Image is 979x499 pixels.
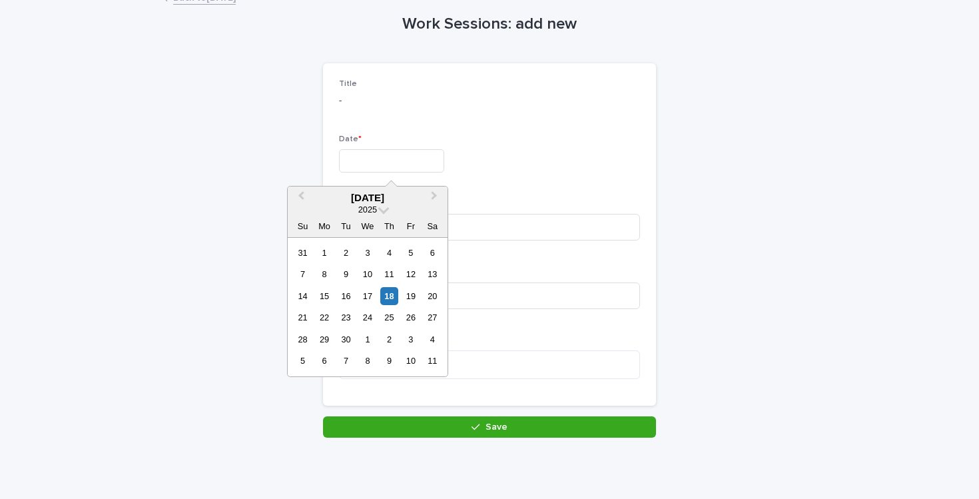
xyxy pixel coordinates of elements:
[358,287,376,305] div: Choose Wednesday, September 17th, 2025
[315,352,333,370] div: Choose Monday, October 6th, 2025
[337,265,355,283] div: Choose Tuesday, September 9th, 2025
[315,265,333,283] div: Choose Monday, September 8th, 2025
[294,352,312,370] div: Choose Sunday, October 5th, 2025
[294,330,312,348] div: Choose Sunday, September 28th, 2025
[402,244,420,262] div: Choose Friday, September 5th, 2025
[358,205,377,215] span: 2025
[380,217,398,235] div: Th
[294,265,312,283] div: Choose Sunday, September 7th, 2025
[337,308,355,326] div: Choose Tuesday, September 23rd, 2025
[294,308,312,326] div: Choose Sunday, September 21st, 2025
[402,330,420,348] div: Choose Friday, October 3rd, 2025
[337,217,355,235] div: Tu
[424,217,442,235] div: Sa
[358,308,376,326] div: Choose Wednesday, September 24th, 2025
[380,352,398,370] div: Choose Thursday, October 9th, 2025
[337,244,355,262] div: Choose Tuesday, September 2nd, 2025
[315,287,333,305] div: Choose Monday, September 15th, 2025
[424,244,442,262] div: Choose Saturday, September 6th, 2025
[358,352,376,370] div: Choose Wednesday, October 8th, 2025
[289,188,310,209] button: Previous Month
[402,287,420,305] div: Choose Friday, September 19th, 2025
[424,308,442,326] div: Choose Saturday, September 27th, 2025
[315,330,333,348] div: Choose Monday, September 29th, 2025
[358,217,376,235] div: We
[402,265,420,283] div: Choose Friday, September 12th, 2025
[288,192,448,204] div: [DATE]
[380,308,398,326] div: Choose Thursday, September 25th, 2025
[315,244,333,262] div: Choose Monday, September 1st, 2025
[294,244,312,262] div: Choose Sunday, August 31st, 2025
[358,244,376,262] div: Choose Wednesday, September 3rd, 2025
[402,352,420,370] div: Choose Friday, October 10th, 2025
[380,265,398,283] div: Choose Thursday, September 11th, 2025
[337,330,355,348] div: Choose Tuesday, September 30th, 2025
[380,244,398,262] div: Choose Thursday, September 4th, 2025
[424,287,442,305] div: Choose Saturday, September 20th, 2025
[424,330,442,348] div: Choose Saturday, October 4th, 2025
[380,330,398,348] div: Choose Thursday, October 2nd, 2025
[339,135,362,143] span: Date
[402,308,420,326] div: Choose Friday, September 26th, 2025
[323,15,656,34] h1: Work Sessions: add new
[339,94,640,108] p: -
[339,80,357,88] span: Title
[294,217,312,235] div: Su
[358,330,376,348] div: Choose Wednesday, October 1st, 2025
[402,217,420,235] div: Fr
[424,265,442,283] div: Choose Saturday, September 13th, 2025
[380,287,398,305] div: Choose Thursday, September 18th, 2025
[337,287,355,305] div: Choose Tuesday, September 16th, 2025
[323,416,656,438] button: Save
[315,217,333,235] div: Mo
[292,242,443,372] div: month 2025-09
[358,265,376,283] div: Choose Wednesday, September 10th, 2025
[424,352,442,370] div: Choose Saturday, October 11th, 2025
[294,287,312,305] div: Choose Sunday, September 14th, 2025
[337,352,355,370] div: Choose Tuesday, October 7th, 2025
[425,188,446,209] button: Next Month
[486,422,507,432] span: Save
[315,308,333,326] div: Choose Monday, September 22nd, 2025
